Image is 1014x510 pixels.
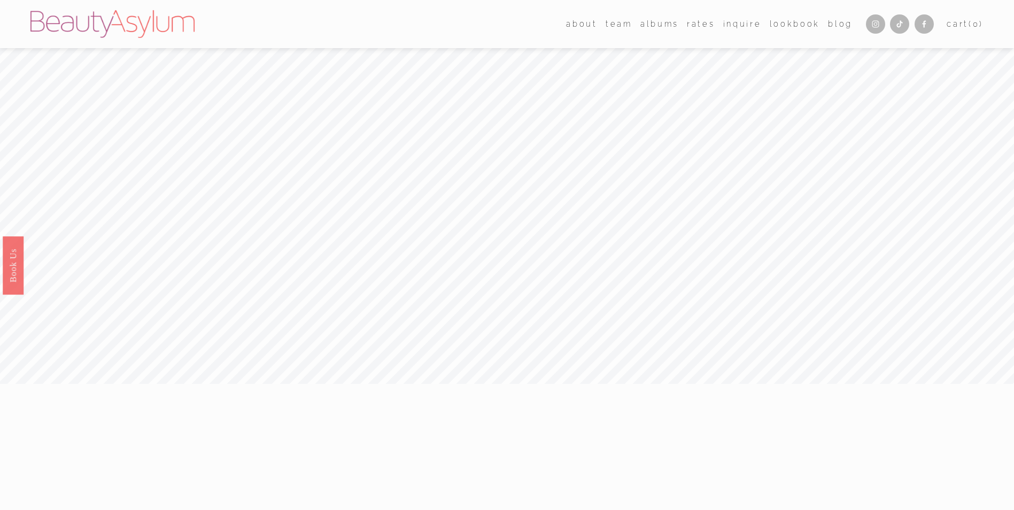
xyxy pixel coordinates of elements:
[969,19,984,28] span: ( )
[566,16,597,32] a: folder dropdown
[866,14,885,34] a: Instagram
[687,16,715,32] a: Rates
[30,10,195,38] img: Beauty Asylum | Bridal Hair &amp; Makeup Charlotte &amp; Atlanta
[566,17,597,32] span: about
[947,17,984,32] a: 0 items in cart
[606,16,632,32] a: folder dropdown
[640,16,679,32] a: albums
[828,16,853,32] a: Blog
[890,14,909,34] a: TikTok
[770,16,820,32] a: Lookbook
[723,16,762,32] a: Inquire
[3,236,24,295] a: Book Us
[973,19,980,28] span: 0
[606,17,632,32] span: team
[915,14,934,34] a: Facebook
